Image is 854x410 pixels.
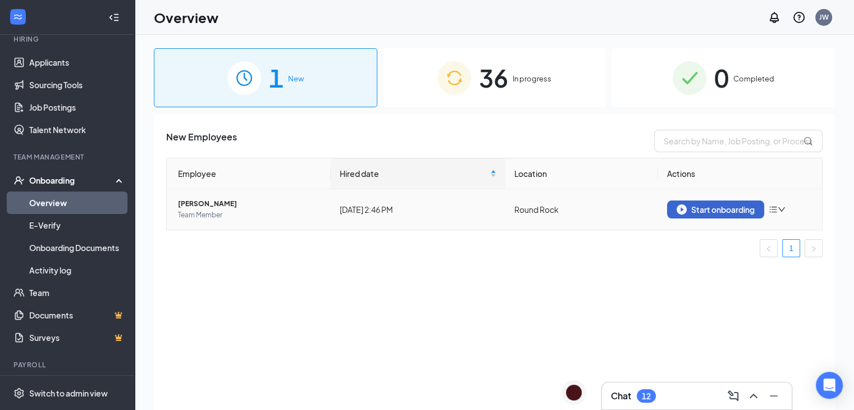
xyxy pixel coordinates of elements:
span: [PERSON_NAME] [178,198,322,209]
span: New [288,73,304,84]
svg: Collapse [108,12,120,23]
button: ChevronUp [745,387,762,405]
button: Minimize [765,387,783,405]
div: Start onboarding [677,204,755,215]
a: Talent Network [29,119,125,141]
div: Hiring [13,34,123,44]
span: New Employees [166,130,237,152]
td: Round Rock [505,189,658,230]
a: DocumentsCrown [29,304,125,326]
svg: ChevronUp [747,389,760,403]
span: down [778,206,786,213]
a: Team [29,281,125,304]
svg: Minimize [767,389,780,403]
span: 36 [479,58,508,97]
svg: QuestionInfo [792,11,806,24]
button: left [760,239,778,257]
a: Applicants [29,51,125,74]
div: Team Management [13,152,123,162]
li: Next Page [805,239,823,257]
a: Job Postings [29,96,125,119]
span: Completed [733,73,774,84]
a: SurveysCrown [29,326,125,349]
span: left [765,245,772,252]
span: 0 [714,58,729,97]
div: [DATE] 2:46 PM [340,203,496,216]
span: bars [769,205,778,214]
div: 12 [642,391,651,401]
svg: WorkstreamLogo [12,11,24,22]
svg: Notifications [768,11,781,24]
div: Switch to admin view [29,388,108,399]
li: 1 [782,239,800,257]
span: Team Member [178,209,322,221]
svg: UserCheck [13,175,25,186]
svg: ComposeMessage [727,389,740,403]
span: 1 [269,58,284,97]
button: Start onboarding [667,201,764,218]
li: Previous Page [760,239,778,257]
span: right [810,245,817,252]
div: JW [819,12,829,22]
a: Sourcing Tools [29,74,125,96]
th: Location [505,158,658,189]
span: In progress [513,73,551,84]
div: Open Intercom Messenger [816,372,843,399]
th: Employee [167,158,331,189]
input: Search by Name, Job Posting, or Process [654,130,823,152]
a: E-Verify [29,214,125,236]
div: Payroll [13,360,123,370]
a: Overview [29,192,125,214]
div: Onboarding [29,175,116,186]
a: Activity log [29,259,125,281]
button: ComposeMessage [724,387,742,405]
h3: Chat [611,390,631,402]
svg: Settings [13,388,25,399]
a: 1 [783,240,800,257]
button: right [805,239,823,257]
span: Hired date [340,167,488,180]
th: Actions [658,158,822,189]
h1: Overview [154,8,218,27]
a: Onboarding Documents [29,236,125,259]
